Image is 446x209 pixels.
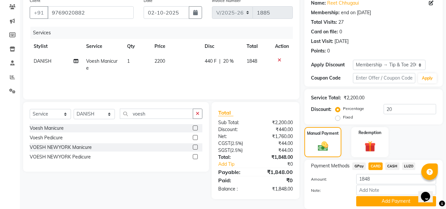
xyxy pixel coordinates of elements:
button: Add Payment [356,196,436,206]
label: Redemption [359,130,381,136]
div: ₹1,760.00 [256,133,298,140]
div: Voesh Pedicure [30,134,63,141]
div: Total Visits: [311,19,337,26]
div: Paid: [213,176,256,184]
iframe: chat widget [418,183,439,202]
th: Action [271,39,293,54]
span: 440 F [205,58,217,65]
div: Last Visit: [311,38,333,45]
div: ( ) [213,147,256,154]
span: 1848 [247,58,257,64]
div: ₹1,848.00 [256,186,298,192]
th: Total [243,39,271,54]
th: Price [151,39,201,54]
div: ₹0 [256,176,298,184]
div: Total: [213,154,256,161]
button: +91 [30,6,48,19]
button: Apply [418,73,437,83]
div: Service Total: [311,94,341,101]
div: Apply Discount [311,61,353,68]
div: ₹0 [263,161,298,168]
div: Discount: [311,106,331,113]
div: [DATE] [334,38,349,45]
span: 2.5% [231,148,241,153]
span: DANISH [34,58,51,64]
input: Search or Scan [120,109,193,119]
span: CARD [368,162,383,170]
span: Total [218,109,233,116]
div: VOESH NEWYORK Manicure [30,144,92,151]
label: Amount: [306,176,351,182]
div: ₹44.00 [256,140,298,147]
div: ( ) [213,140,256,147]
div: Payable: [213,168,256,176]
div: Coupon Code [311,75,353,82]
div: Sub Total: [213,119,256,126]
div: ₹440.00 [256,126,298,133]
input: Enter Offer / Coupon Code [353,73,415,83]
span: | [219,58,221,65]
div: ₹2,200.00 [256,119,298,126]
div: 0 [339,28,342,35]
label: Fixed [343,114,353,120]
span: 1 [127,58,130,64]
img: _gift.svg [361,140,379,153]
div: Balance : [213,186,256,192]
label: Percentage [343,106,364,112]
div: ₹2,200.00 [344,94,364,101]
div: ₹44.00 [256,147,298,154]
span: Payment Methods [311,162,350,169]
a: Add Tip [213,161,262,168]
span: GPay [352,162,366,170]
span: 2.5% [232,141,242,146]
th: Disc [201,39,243,54]
th: Stylist [30,39,82,54]
span: Voesh Manicure [86,58,118,71]
label: Manual Payment [307,130,339,136]
span: 20 % [223,58,234,65]
input: Amount [356,174,436,184]
span: 2200 [154,58,165,64]
div: ₹1,848.00 [256,154,298,161]
span: CGST [218,140,230,146]
th: Qty [123,39,151,54]
div: Net: [213,133,256,140]
div: Points: [311,48,326,54]
input: Search by Name/Mobile/Email/Code [48,6,134,19]
span: SGST [218,147,230,153]
div: Card on file: [311,28,338,35]
div: ₹1,848.00 [256,168,298,176]
div: Membership: [311,9,340,16]
img: _cash.svg [315,140,331,152]
div: Services [30,27,298,39]
div: 27 [338,19,344,26]
th: Service [82,39,123,54]
span: LUZO [402,162,416,170]
div: Voesh Manicure [30,125,64,132]
div: end on [DATE] [341,9,371,16]
div: Discount: [213,126,256,133]
span: CASH [385,162,399,170]
div: VOESH NEWYORK Pedicure [30,154,91,160]
label: Note: [306,188,351,193]
input: Add Note [356,185,436,195]
div: 0 [327,48,330,54]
